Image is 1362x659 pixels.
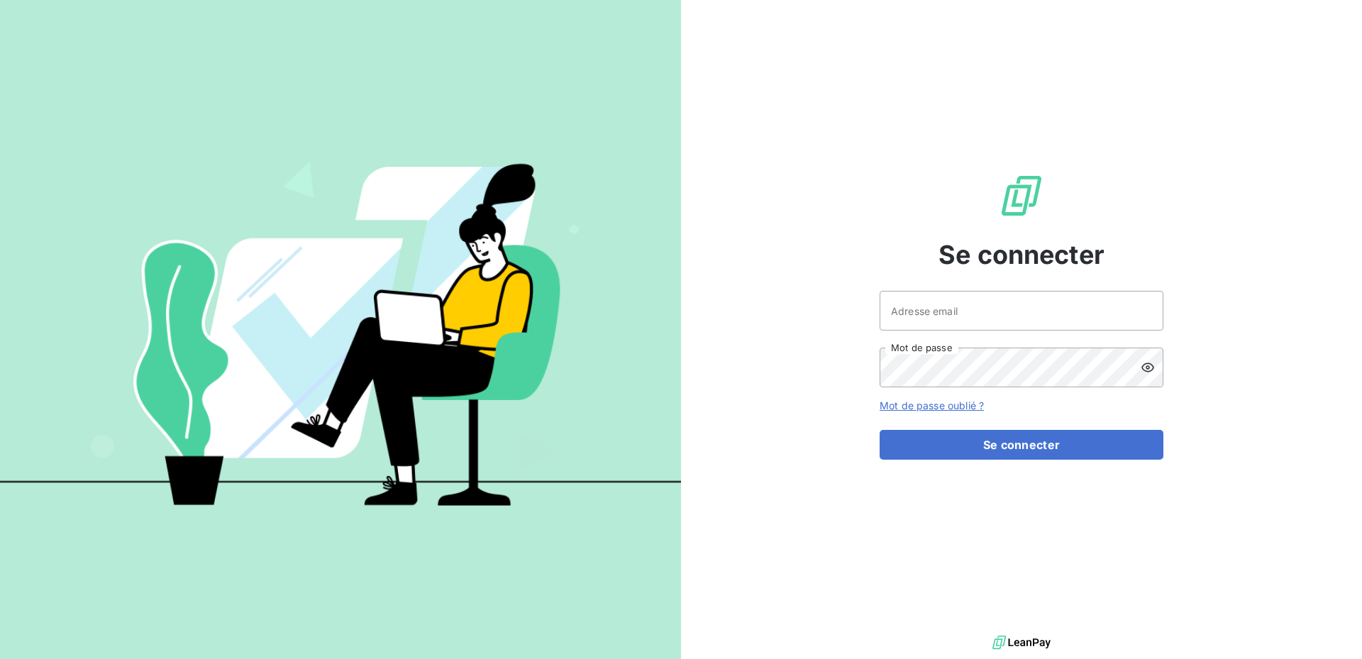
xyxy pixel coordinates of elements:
[880,399,984,411] a: Mot de passe oublié ?
[999,173,1044,218] img: Logo LeanPay
[939,236,1104,274] span: Se connecter
[880,291,1163,331] input: placeholder
[880,430,1163,460] button: Se connecter
[992,632,1051,653] img: logo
